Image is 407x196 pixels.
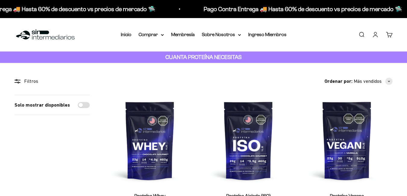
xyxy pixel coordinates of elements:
a: Membresía [171,32,195,37]
div: Filtros [14,77,90,85]
span: Más vendidos [354,77,382,85]
button: Más vendidos [354,77,393,85]
a: Ingreso Miembros [248,32,286,37]
label: Solo mostrar disponibles [14,101,70,109]
p: Pago Contra Entrega 🚚 Hasta 60% de descuento vs precios de mercado 🛸 [203,4,401,14]
span: Ordenar por: [324,77,352,85]
a: Inicio [121,32,131,37]
summary: Sobre Nosotros [202,31,241,39]
summary: Comprar [139,31,164,39]
strong: CUANTA PROTEÍNA NECESITAS [165,54,242,60]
